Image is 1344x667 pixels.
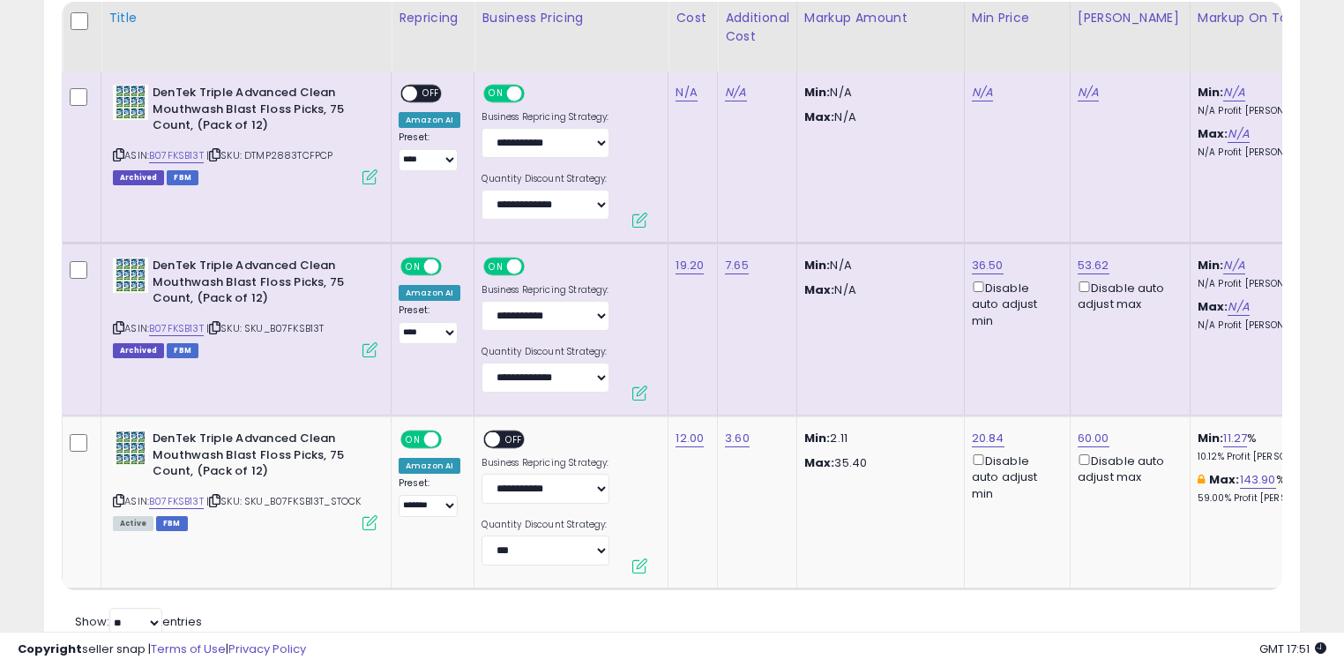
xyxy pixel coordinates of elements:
[1078,257,1109,274] a: 53.62
[1078,278,1176,312] div: Disable auto adjust max
[1198,257,1224,274] b: Min:
[399,9,467,27] div: Repricing
[1198,319,1344,332] p: N/A Profit [PERSON_NAME]
[402,259,424,274] span: ON
[113,170,164,185] span: Listings that have been deleted from Seller Central
[804,431,951,446] p: 2.11
[1198,492,1344,505] p: 59.00% Profit [PERSON_NAME]
[153,85,367,139] b: DenTek Triple Advanced Clean Mouthwash Blast Floss Picks, 75 Count, (Pack of 12)
[149,148,204,163] a: B07FKSB13T
[1078,84,1099,101] a: N/A
[1209,471,1240,488] b: Max:
[151,641,226,657] a: Terms of Use
[482,173,609,185] label: Quantity Discount Strategy:
[113,85,148,120] img: 51torcsLnCL._SL40_.jpg
[1078,451,1176,485] div: Disable auto adjust max
[206,494,362,508] span: | SKU: SKU_B07FKSB13T_STOCK
[804,281,835,298] strong: Max:
[1078,9,1183,27] div: [PERSON_NAME]
[804,455,951,471] p: 35.40
[399,477,460,517] div: Preset:
[725,9,789,46] div: Additional Cost
[972,84,993,101] a: N/A
[399,131,460,171] div: Preset:
[113,431,148,466] img: 51torcsLnCL._SL40_.jpg
[167,343,198,358] span: FBM
[486,86,508,101] span: ON
[972,278,1057,329] div: Disable auto adjust min
[804,84,831,101] strong: Min:
[18,641,306,658] div: seller snap | |
[522,259,550,274] span: OFF
[439,432,467,447] span: OFF
[113,431,377,528] div: ASIN:
[1198,84,1224,101] b: Min:
[1198,298,1228,315] b: Max:
[206,321,325,335] span: | SKU: SKU_B07FKSB13T
[149,321,204,336] a: B07FKSB13T
[439,259,467,274] span: OFF
[676,430,704,447] a: 12.00
[167,170,198,185] span: FBM
[113,343,164,358] span: Listings that have been deleted from Seller Central
[1228,125,1249,143] a: N/A
[486,259,508,274] span: ON
[1198,451,1344,463] p: 10.12% Profit [PERSON_NAME]
[482,284,609,296] label: Business Repricing Strategy:
[1198,278,1344,290] p: N/A Profit [PERSON_NAME]
[113,85,377,183] div: ASIN:
[804,9,957,27] div: Markup Amount
[1223,430,1247,447] a: 11.27
[417,86,445,101] span: OFF
[113,516,153,531] span: All listings currently available for purchase on Amazon
[804,85,951,101] p: N/A
[149,494,204,509] a: B07FKSB13T
[1198,146,1344,159] p: N/A Profit [PERSON_NAME]
[399,458,460,474] div: Amazon AI
[402,432,424,447] span: ON
[1198,472,1344,505] div: %
[482,111,609,124] label: Business Repricing Strategy:
[108,9,384,27] div: Title
[1078,430,1109,447] a: 60.00
[804,109,835,125] strong: Max:
[156,516,188,531] span: FBM
[399,112,460,128] div: Amazon AI
[153,431,367,484] b: DenTek Triple Advanced Clean Mouthwash Blast Floss Picks, 75 Count, (Pack of 12)
[972,430,1004,447] a: 20.84
[206,148,333,162] span: | SKU: DTMP2883TCFPCP
[75,613,202,630] span: Show: entries
[18,641,82,657] strong: Copyright
[399,285,460,301] div: Amazon AI
[228,641,306,657] a: Privacy Policy
[482,519,609,531] label: Quantity Discount Strategy:
[804,258,951,274] p: N/A
[804,109,951,125] p: N/A
[399,304,460,344] div: Preset:
[676,257,704,274] a: 19.20
[804,430,831,446] strong: Min:
[676,84,697,101] a: N/A
[1198,105,1344,117] p: N/A Profit [PERSON_NAME]
[482,9,661,27] div: Business Pricing
[1223,257,1244,274] a: N/A
[1223,84,1244,101] a: N/A
[482,457,609,469] label: Business Repricing Strategy:
[676,9,710,27] div: Cost
[1228,298,1249,316] a: N/A
[725,84,746,101] a: N/A
[522,86,550,101] span: OFF
[1259,641,1326,657] span: 2025-09-17 17:51 GMT
[972,9,1063,27] div: Min Price
[482,346,609,358] label: Quantity Discount Strategy:
[804,257,831,274] strong: Min:
[804,454,835,471] strong: Max:
[1198,430,1224,446] b: Min:
[804,282,951,298] p: N/A
[972,257,1004,274] a: 36.50
[501,432,529,447] span: OFF
[153,258,367,311] b: DenTek Triple Advanced Clean Mouthwash Blast Floss Picks, 75 Count, (Pack of 12)
[972,451,1057,502] div: Disable auto adjust min
[1198,125,1228,142] b: Max:
[113,258,377,356] div: ASIN:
